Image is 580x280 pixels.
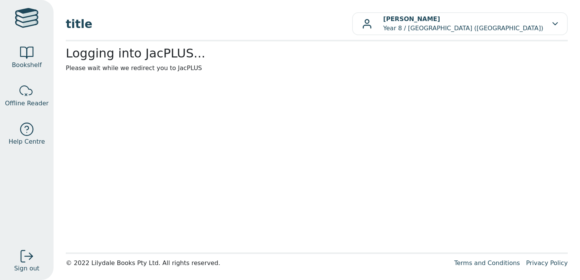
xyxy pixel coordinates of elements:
button: [PERSON_NAME]Year 8 / [GEOGRAPHIC_DATA] ([GEOGRAPHIC_DATA]) [352,12,568,35]
p: Please wait while we redirect you to JacPLUS [66,64,568,73]
span: Help Centre [8,137,45,146]
b: [PERSON_NAME] [383,15,440,23]
span: title [66,15,352,33]
a: Privacy Policy [526,259,568,267]
span: Offline Reader [5,99,49,108]
span: Bookshelf [12,61,42,70]
div: © 2022 Lilydale Books Pty Ltd. All rights reserved. [66,259,448,268]
a: Terms and Conditions [454,259,520,267]
h2: Logging into JacPLUS... [66,46,568,61]
p: Year 8 / [GEOGRAPHIC_DATA] ([GEOGRAPHIC_DATA]) [383,15,543,33]
span: Sign out [14,264,39,273]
